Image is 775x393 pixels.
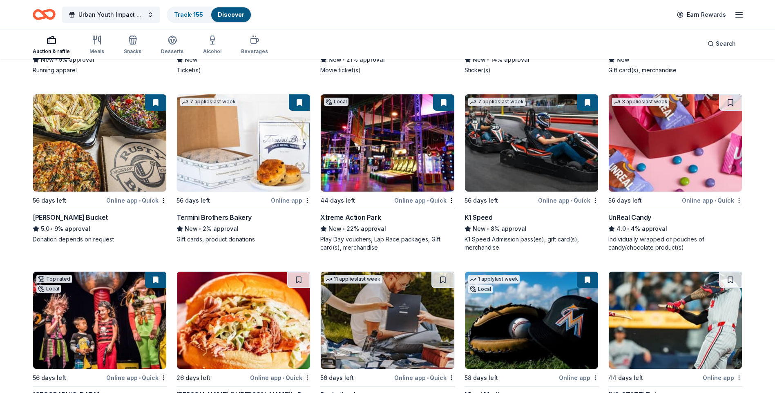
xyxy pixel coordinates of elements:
[571,197,572,204] span: •
[167,7,252,23] button: Track· 155Discover
[608,94,742,252] a: Image for UnReal Candy3 applieslast week56 days leftOnline app•QuickUnReal Candy4.0•4% approvalIn...
[78,10,144,20] span: Urban Youth Impact 5K Fall Stampede Presented by [DEMOGRAPHIC_DATA]-fil-A
[241,48,268,55] div: Beverages
[608,373,643,383] div: 44 days left
[608,196,642,205] div: 56 days left
[177,94,310,192] img: Image for Termini Brothers Bakery
[203,32,221,59] button: Alcohol
[394,373,455,383] div: Online app Quick
[468,285,493,293] div: Local
[320,235,454,252] div: Play Day vouchers, Lap Race packages, Gift card(s), merchandise
[427,197,429,204] span: •
[89,32,104,59] button: Meals
[703,373,742,383] div: Online app
[218,11,244,18] a: Discover
[538,195,599,205] div: Online app Quick
[320,373,354,383] div: 56 days left
[176,235,310,243] div: Gift cards, product donations
[106,195,167,205] div: Online app Quick
[608,235,742,252] div: Individually wrapped or pouches of candy/chocolate product(s)
[33,196,66,205] div: 56 days left
[465,212,493,222] div: K1 Speed
[89,48,104,55] div: Meals
[51,226,53,232] span: •
[320,212,381,222] div: Xtreme Action Park
[465,272,598,369] img: Image for Miami Marlins
[465,224,599,234] div: 8% approval
[616,55,630,65] span: New
[185,224,198,234] span: New
[608,66,742,74] div: Gift card(s), merchandise
[176,373,210,383] div: 26 days left
[465,196,498,205] div: 56 days left
[487,56,489,63] span: •
[174,11,203,18] a: Track· 155
[33,32,70,59] button: Auction & raffle
[185,55,198,65] span: New
[320,66,454,74] div: Movie ticket(s)
[465,94,599,252] a: Image for K1 Speed7 applieslast week56 days leftOnline app•QuickK1 SpeedNew•8% approvalK1 Speed A...
[608,212,651,222] div: UnReal Candy
[176,196,210,205] div: 56 days left
[176,94,310,243] a: Image for Termini Brothers Bakery7 applieslast week56 days leftOnline appTermini Brothers BakeryN...
[343,226,345,232] span: •
[343,56,345,63] span: •
[33,224,167,234] div: 9% approval
[320,224,454,234] div: 22% approval
[33,272,166,369] img: Image for Orlando Science Center
[139,197,141,204] span: •
[176,212,252,222] div: Termini Brothers Bakery
[468,98,525,106] div: 7 applies last week
[62,7,160,23] button: Urban Youth Impact 5K Fall Stampede Presented by [DEMOGRAPHIC_DATA]-fil-A
[161,48,183,55] div: Desserts
[241,32,268,59] button: Beverages
[33,94,166,192] img: Image for Rusty Bucket
[33,66,167,74] div: Running apparel
[465,55,599,65] div: 14% approval
[33,212,108,222] div: [PERSON_NAME] Bucket
[465,235,599,252] div: K1 Speed Admission pass(es), gift card(s), merchandise
[250,373,310,383] div: Online app Quick
[124,48,141,55] div: Snacks
[320,196,355,205] div: 44 days left
[609,272,742,369] img: Image for Minnesota Twins
[627,226,629,232] span: •
[203,48,221,55] div: Alcohol
[33,94,167,243] a: Image for Rusty Bucket56 days leftOnline app•Quick[PERSON_NAME] Bucket5.0•9% approvalDonation dep...
[139,375,141,381] span: •
[33,48,70,55] div: Auction & raffle
[271,195,310,205] div: Online app
[199,226,201,232] span: •
[177,272,310,369] img: Image for Jim 'N Nick's BBQ Restaurant
[328,224,342,234] span: New
[324,275,382,284] div: 11 applies last week
[608,224,742,234] div: 4% approval
[559,373,599,383] div: Online app
[682,195,742,205] div: Online app Quick
[161,32,183,59] button: Desserts
[180,98,237,106] div: 7 applies last week
[715,197,716,204] span: •
[321,272,454,369] img: Image for Rocketbook
[465,94,598,192] img: Image for K1 Speed
[465,373,498,383] div: 58 days left
[487,226,489,232] span: •
[609,94,742,192] img: Image for UnReal Candy
[33,55,167,65] div: 5% approval
[320,94,454,252] a: Image for Xtreme Action ParkLocal44 days leftOnline app•QuickXtreme Action ParkNew•22% approvalPl...
[33,5,56,24] a: Home
[701,36,742,52] button: Search
[321,94,454,192] img: Image for Xtreme Action Park
[473,55,486,65] span: New
[55,56,57,63] span: •
[33,373,66,383] div: 56 days left
[465,66,599,74] div: Sticker(s)
[36,285,61,293] div: Local
[176,66,310,74] div: Ticket(s)
[41,224,49,234] span: 5.0
[394,195,455,205] div: Online app Quick
[716,39,736,49] span: Search
[106,373,167,383] div: Online app Quick
[468,275,520,284] div: 1 apply last week
[473,224,486,234] span: New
